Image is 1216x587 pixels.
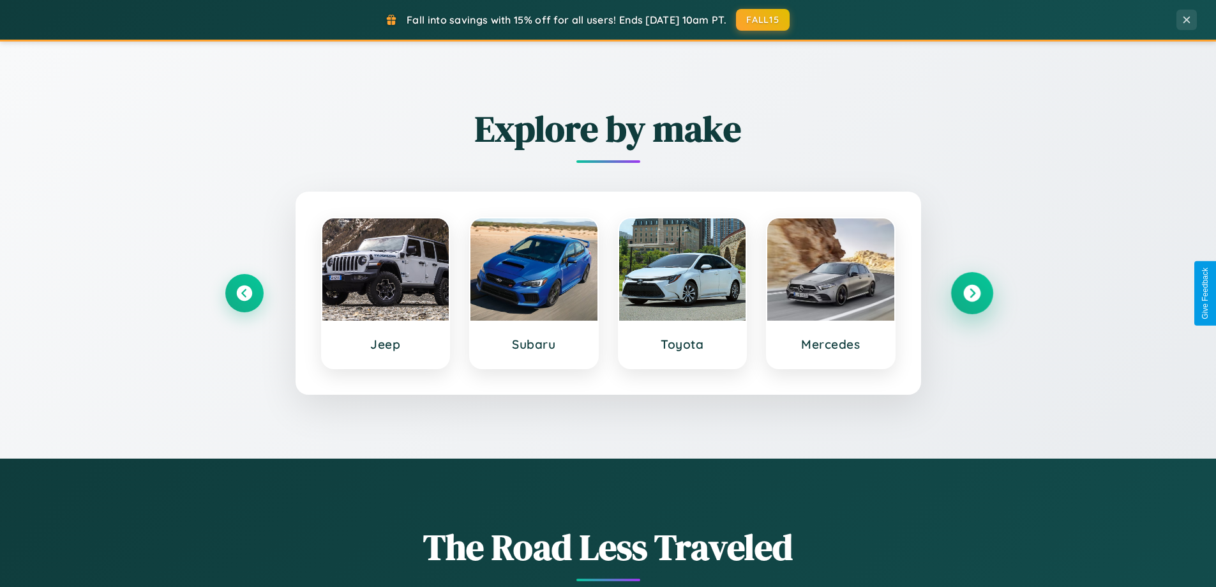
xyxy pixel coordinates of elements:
[483,337,585,352] h3: Subaru
[1201,268,1210,319] div: Give Feedback
[225,104,991,153] h2: Explore by make
[335,337,437,352] h3: Jeep
[632,337,733,352] h3: Toyota
[225,522,991,572] h1: The Road Less Traveled
[736,9,790,31] button: FALL15
[780,337,882,352] h3: Mercedes
[407,13,726,26] span: Fall into savings with 15% off for all users! Ends [DATE] 10am PT.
